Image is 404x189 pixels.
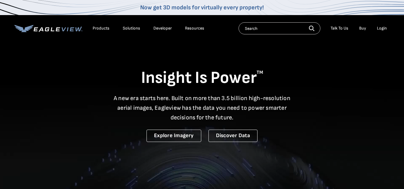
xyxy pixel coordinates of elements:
[331,26,348,31] div: Talk To Us
[110,93,294,122] p: A new era starts here. Built on more than 3.5 billion high-resolution aerial images, Eagleview ha...
[208,130,258,142] a: Discover Data
[257,70,263,75] sup: TM
[146,130,201,142] a: Explore Imagery
[359,26,366,31] a: Buy
[239,22,320,34] input: Search
[153,26,172,31] a: Developer
[123,26,140,31] div: Solutions
[93,26,109,31] div: Products
[185,26,204,31] div: Resources
[377,26,387,31] div: Login
[14,68,390,89] h1: Insight Is Power
[140,4,264,11] a: Now get 3D models for virtually every property!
